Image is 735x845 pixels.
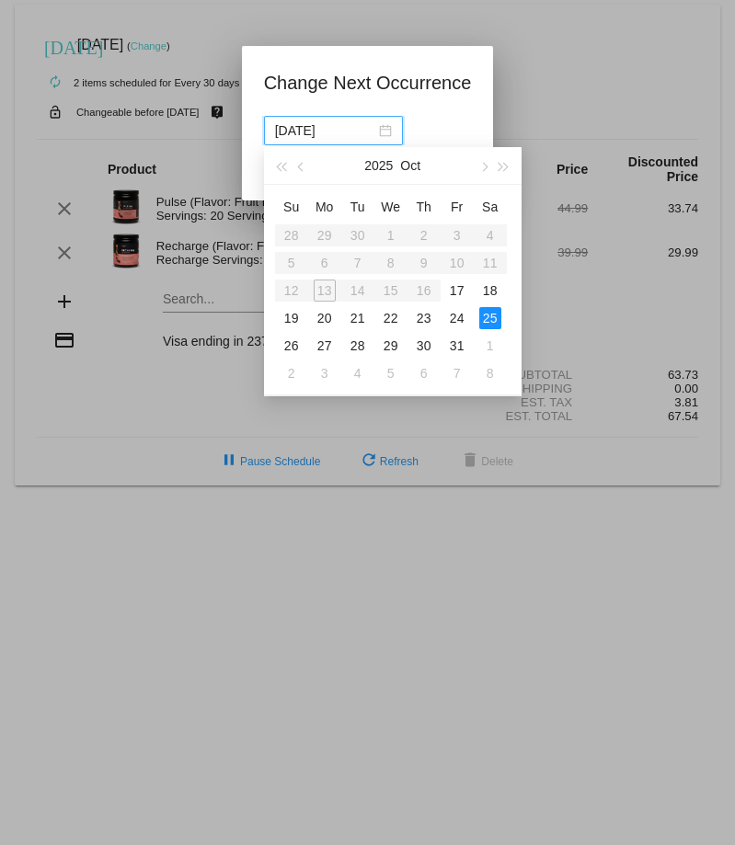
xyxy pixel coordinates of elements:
[364,147,393,184] button: 2025
[347,335,369,357] div: 28
[479,307,501,329] div: 25
[275,192,308,222] th: Sun
[308,304,341,332] td: 10/20/2025
[281,307,303,329] div: 19
[441,332,474,360] td: 10/31/2025
[474,360,507,387] td: 11/8/2025
[474,304,507,332] td: 10/25/2025
[446,362,468,384] div: 7
[473,147,493,184] button: Next month (PageDown)
[408,332,441,360] td: 10/30/2025
[347,362,369,384] div: 4
[474,332,507,360] td: 11/1/2025
[275,332,308,360] td: 10/26/2025
[479,335,501,357] div: 1
[308,332,341,360] td: 10/27/2025
[479,362,501,384] div: 8
[275,120,375,141] input: Select date
[446,280,468,302] div: 17
[374,360,408,387] td: 11/5/2025
[441,192,474,222] th: Fri
[374,192,408,222] th: Wed
[281,335,303,357] div: 26
[446,335,468,357] div: 31
[474,192,507,222] th: Sat
[380,335,402,357] div: 29
[413,362,435,384] div: 6
[441,277,474,304] td: 10/17/2025
[341,192,374,222] th: Tue
[493,147,513,184] button: Next year (Control + right)
[474,277,507,304] td: 10/18/2025
[347,307,369,329] div: 21
[292,147,312,184] button: Previous month (PageUp)
[264,68,472,97] h1: Change Next Occurrence
[413,335,435,357] div: 30
[275,304,308,332] td: 10/19/2025
[314,335,336,357] div: 27
[380,362,402,384] div: 5
[408,304,441,332] td: 10/23/2025
[408,192,441,222] th: Thu
[341,304,374,332] td: 10/21/2025
[281,362,303,384] div: 2
[341,360,374,387] td: 11/4/2025
[314,307,336,329] div: 20
[314,362,336,384] div: 3
[275,360,308,387] td: 11/2/2025
[479,280,501,302] div: 18
[446,307,468,329] div: 24
[380,307,402,329] div: 22
[374,304,408,332] td: 10/22/2025
[374,332,408,360] td: 10/29/2025
[441,304,474,332] td: 10/24/2025
[308,192,341,222] th: Mon
[341,332,374,360] td: 10/28/2025
[308,360,341,387] td: 11/3/2025
[271,147,292,184] button: Last year (Control + left)
[441,360,474,387] td: 11/7/2025
[413,307,435,329] div: 23
[408,360,441,387] td: 11/6/2025
[400,147,420,184] button: Oct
